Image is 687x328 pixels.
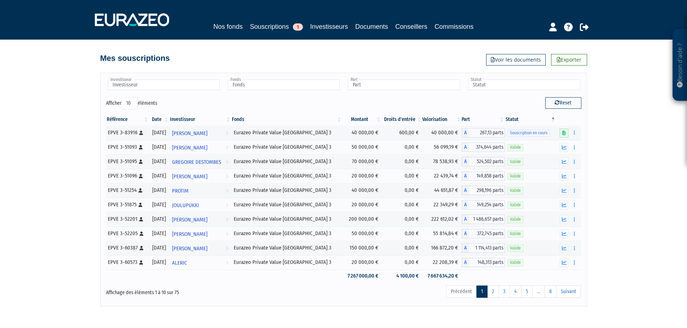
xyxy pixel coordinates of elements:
th: Investisseur: activer pour trier la colonne par ordre croissant [169,113,231,126]
td: 600,00 € [382,126,422,140]
a: Suivant [556,286,581,298]
div: EPVE 3-51093 [108,143,147,151]
td: 0,00 € [382,154,422,169]
span: Valide [507,245,523,252]
span: Valide [507,158,523,165]
div: A - Eurazeo Private Value Europe 3 [462,243,505,253]
th: Référence : activer pour trier la colonne par ordre croissant [106,113,149,126]
td: 55 814,84 € [422,226,462,241]
span: 1 486,657 parts [469,215,505,224]
div: [DATE] [151,172,167,180]
span: Valide [507,144,523,151]
td: 40 000,00 € [342,183,382,198]
p: Besoin d'aide ? [676,33,684,98]
td: 0,00 € [382,226,422,241]
span: 524,502 parts [469,157,505,166]
th: Statut : activer pour trier la colonne par ordre d&eacute;croissant [505,113,556,126]
div: A - Eurazeo Private Value Europe 3 [462,229,505,238]
span: 374,644 parts [469,143,505,152]
span: Souscription en cours [507,130,550,136]
td: 40 000,00 € [342,126,382,140]
a: JOULUPUKKI [169,198,231,212]
a: GREGOIRE DESTOMBES [169,154,231,169]
span: Valide [507,187,523,194]
td: 22 208,39 € [422,255,462,270]
span: Valide [507,173,523,180]
div: EPVE 3-51875 [108,201,147,208]
th: Date: activer pour trier la colonne par ordre croissant [149,113,169,126]
a: Documents [355,22,388,32]
td: 44 651,87 € [422,183,462,198]
span: 1 114,413 parts [469,243,505,253]
span: 267,13 parts [469,128,505,138]
div: [DATE] [151,187,167,194]
i: Voir l'investisseur [226,170,228,183]
span: 149,254 parts [469,200,505,210]
span: A [462,200,469,210]
select: Afficheréléments [122,97,138,109]
i: Voir l'investisseur [226,199,228,212]
h4: Mes souscriptions [100,54,170,63]
th: Part: activer pour trier la colonne par ordre croissant [462,113,505,126]
i: [Français] Personne physique [139,145,143,149]
div: [DATE] [151,201,167,208]
a: 4 [510,286,521,298]
span: [PERSON_NAME] [172,228,207,241]
a: Investisseurs [310,22,348,32]
th: Valorisation: activer pour trier la colonne par ordre croissant [422,113,462,126]
div: [DATE] [151,259,167,266]
a: Exporter [551,54,587,66]
i: [Français] Personne physique [139,159,143,164]
div: Affichage des éléments 1 à 10 sur 75 [106,285,298,296]
th: Droits d'entrée: activer pour trier la colonne par ordre croissant [382,113,422,126]
div: EPVE 3-51254 [108,187,147,194]
div: EPVE 3-51096 [108,172,147,180]
div: A - Eurazeo Private Value Europe 3 [462,258,505,267]
div: EPVE 3-52201 [108,215,147,223]
span: Valide [507,230,523,237]
td: 22 349,29 € [422,198,462,212]
div: Eurazeo Private Value [GEOGRAPHIC_DATA] 3 [234,158,340,165]
span: A [462,171,469,181]
td: 0,00 € [382,198,422,212]
button: Reset [545,97,581,109]
i: [Français] Personne physique [139,217,143,221]
td: 7 667 634,20 € [422,270,462,282]
td: 56 099,19 € [422,140,462,154]
span: 1 [293,23,303,31]
span: [PERSON_NAME] [172,213,207,226]
span: [PERSON_NAME] [172,242,207,255]
span: 148,313 parts [469,258,505,267]
a: Souscriptions1 [250,22,303,33]
span: A [462,128,469,138]
span: A [462,243,469,253]
th: Fonds: activer pour trier la colonne par ordre croissant [231,113,342,126]
a: PROTIM [169,183,231,198]
td: 4 100,00 € [382,270,422,282]
td: 70 000,00 € [342,154,382,169]
i: Voir l'investisseur [226,256,228,270]
a: [PERSON_NAME] [169,140,231,154]
i: [Français] Personne physique [140,246,144,250]
div: EPVE 3-60573 [108,259,147,266]
div: A - Eurazeo Private Value Europe 3 [462,200,505,210]
i: Voir l'investisseur [226,213,228,226]
a: [PERSON_NAME] [169,226,231,241]
span: 149,858 parts [469,171,505,181]
i: Voir l'investisseur [226,156,228,169]
div: [DATE] [151,143,167,151]
i: [Français] Personne physique [139,174,143,178]
div: [DATE] [151,215,167,223]
a: Commissions [435,22,474,32]
div: Eurazeo Private Value [GEOGRAPHIC_DATA] 3 [234,201,340,208]
a: 1 [476,286,488,298]
td: 20 000,00 € [342,169,382,183]
div: A - Eurazeo Private Value Europe 3 [462,143,505,152]
td: 0,00 € [382,241,422,255]
div: [DATE] [151,129,167,136]
a: Voir les documents [486,54,546,66]
div: Eurazeo Private Value [GEOGRAPHIC_DATA] 3 [234,187,340,194]
div: Eurazeo Private Value [GEOGRAPHIC_DATA] 3 [234,129,340,136]
span: 372,745 parts [469,229,505,238]
td: 166 872,20 € [422,241,462,255]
